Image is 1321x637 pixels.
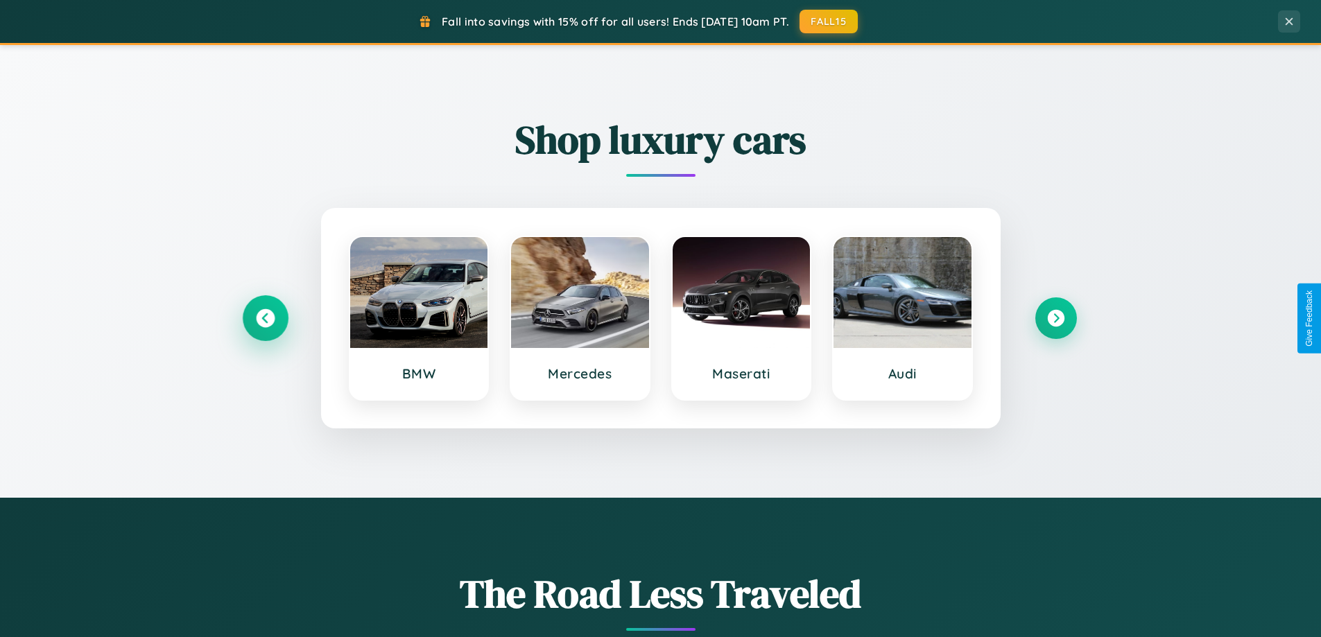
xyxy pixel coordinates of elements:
button: FALL15 [800,10,858,33]
h2: Shop luxury cars [245,113,1077,166]
h3: Maserati [687,365,797,382]
h3: Mercedes [525,365,635,382]
div: Give Feedback [1304,290,1314,347]
h1: The Road Less Traveled [245,567,1077,620]
span: Fall into savings with 15% off for all users! Ends [DATE] 10am PT. [442,15,789,28]
h3: Audi [847,365,958,382]
h3: BMW [364,365,474,382]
